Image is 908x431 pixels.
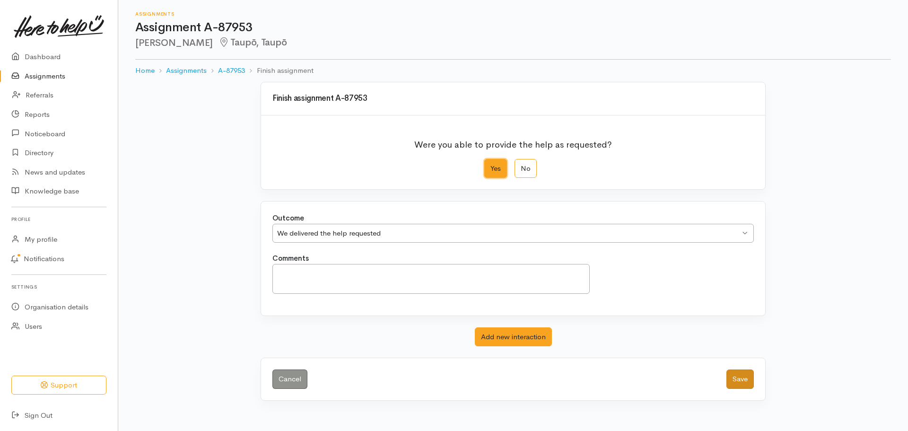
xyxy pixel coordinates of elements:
[272,213,304,224] label: Outcome
[11,376,106,395] button: Support
[484,159,507,178] label: Yes
[135,37,891,48] h2: [PERSON_NAME]
[277,228,740,239] div: We delivered the help requested
[135,65,155,76] a: Home
[245,65,313,76] li: Finish assignment
[272,253,309,264] label: Comments
[414,132,612,151] p: Were you able to provide the help as requested?
[218,36,287,48] span: Taupō, Taupō
[135,60,891,82] nav: breadcrumb
[11,213,106,226] h6: Profile
[218,65,245,76] a: A-87953
[475,327,552,347] button: Add new interaction
[272,94,754,103] h3: Finish assignment A-87953
[11,281,106,293] h6: Settings
[135,11,891,17] h6: Assignments
[515,159,537,178] label: No
[135,21,891,35] h1: Assignment A-87953
[726,369,754,389] button: Save
[272,369,307,389] a: Cancel
[166,65,207,76] a: Assignments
